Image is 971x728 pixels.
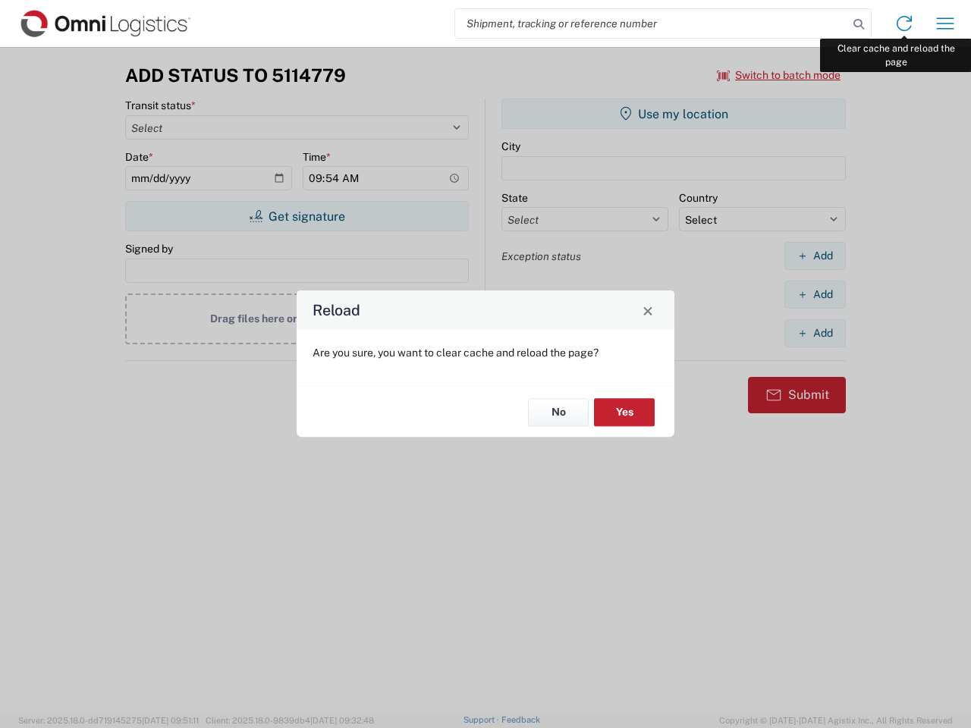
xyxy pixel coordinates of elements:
button: No [528,398,589,426]
button: Close [637,300,658,321]
input: Shipment, tracking or reference number [455,9,848,38]
p: Are you sure, you want to clear cache and reload the page? [313,346,658,359]
h4: Reload [313,300,360,322]
button: Yes [594,398,655,426]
